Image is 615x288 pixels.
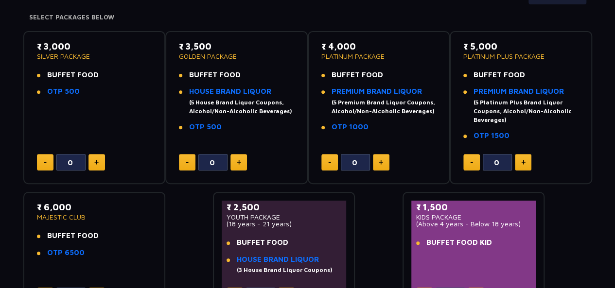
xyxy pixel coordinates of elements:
p: ₹ 6,000 [37,201,152,214]
span: BUFFET FOOD [237,238,288,246]
p: SILVER PACKAGE [37,53,152,60]
a: OTP 500 [189,122,222,131]
a: OTP 1500 [474,131,510,139]
span: BUFFET FOOD [47,70,99,79]
p: MAJESTIC CLUB [37,214,152,220]
p: PLATINUM PLUS PACKAGE [463,53,579,60]
img: minus [328,162,331,163]
span: BUFFET FOOD KID [426,238,492,246]
p: ₹ 3,500 [179,40,294,53]
p: ₹ 1,500 [416,201,531,214]
img: minus [470,162,473,163]
a: PREMIUM BRAND LIQUOR [332,87,422,95]
a: PREMIUM BRAND LIQUOR [474,87,564,95]
a: HOUSE BRAND LIQUOR [189,87,271,95]
a: OTP 1000 [332,122,369,131]
p: ₹ 2,500 [227,201,342,214]
img: minus [186,162,189,163]
div: (5 Premium Brand Liquor Coupons, Alcohol/Non-Alcoholic Beverages) [332,98,437,116]
p: YOUTH PACKAGE [227,214,342,220]
p: (Above 4 years - Below 18 years) [416,220,531,227]
span: BUFFET FOOD [189,70,241,79]
p: ₹ 4,000 [321,40,437,53]
div: (5 Platinum Plus Brand Liquor Coupons, Alcohol/Non-Alcoholic Beverages) [474,98,579,124]
p: KIDS PACKAGE [416,214,531,220]
img: minus [44,162,47,163]
p: GOLDEN PACKAGE [179,53,294,60]
img: plus [94,160,99,165]
a: OTP 500 [47,87,80,95]
div: (3 House Brand Liquor Coupons) [237,266,332,274]
div: (5 House Brand Liquor Coupons, Alcohol/Non-Alcoholic Beverages) [189,98,294,116]
img: plus [237,160,241,165]
span: BUFFET FOOD [474,70,525,79]
p: PLATINUM PACKAGE [321,53,437,60]
p: (18 years - 21 years) [227,220,342,227]
a: HOUSE BRAND LIQUOR [237,255,319,263]
img: plus [379,160,383,165]
span: BUFFET FOOD [332,70,383,79]
img: plus [521,160,526,165]
a: OTP 6500 [47,248,85,256]
h4: Select Packages Below [29,14,586,21]
p: ₹ 3,000 [37,40,152,53]
span: BUFFET FOOD [47,231,99,239]
p: ₹ 5,000 [463,40,579,53]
